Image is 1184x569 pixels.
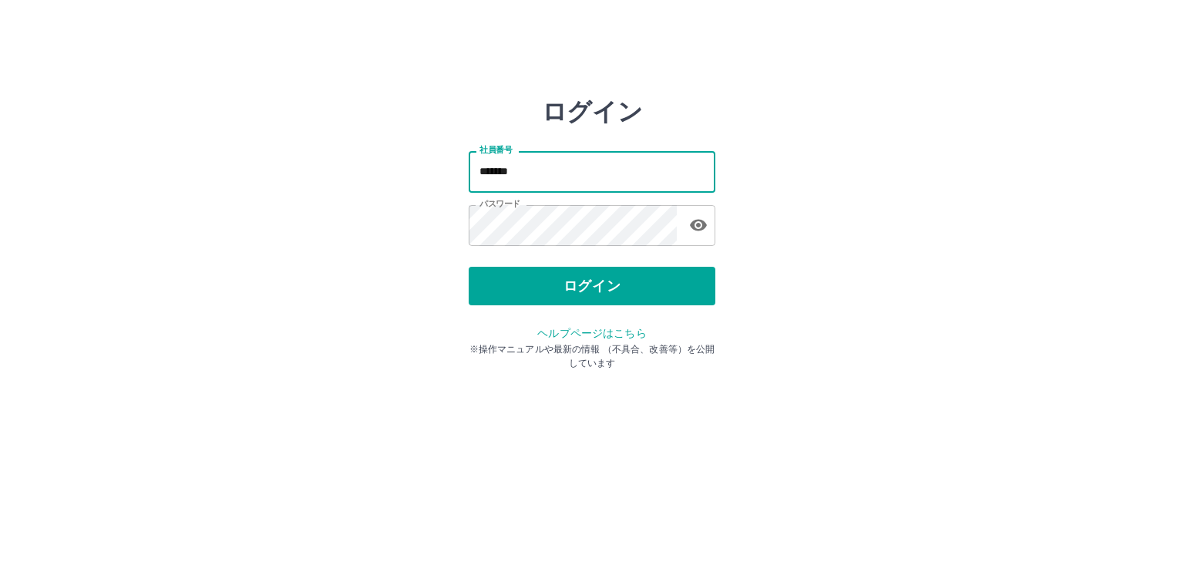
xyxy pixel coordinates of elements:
[537,327,646,339] a: ヘルプページはこちら
[542,97,643,126] h2: ログイン
[479,198,520,210] label: パスワード
[479,144,512,156] label: 社員番号
[469,342,715,370] p: ※操作マニュアルや最新の情報 （不具合、改善等）を公開しています
[469,267,715,305] button: ログイン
